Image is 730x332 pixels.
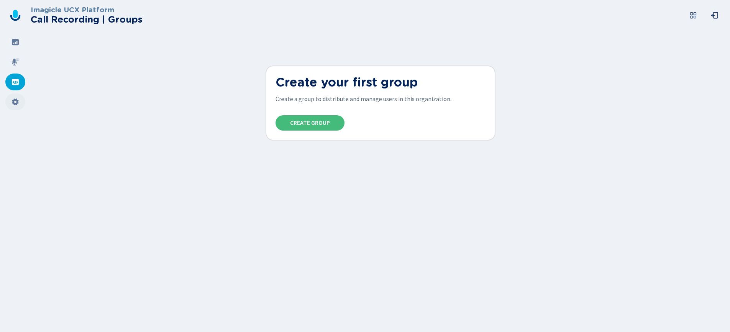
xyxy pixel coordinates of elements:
div: Dashboard [5,34,25,51]
button: Create Group [276,115,344,131]
svg: groups-filled [11,78,19,86]
div: Recordings [5,54,25,70]
div: Groups [5,74,25,90]
span: Create Group [290,120,330,126]
span: Create a group to distribute and manage users in this organization. [276,96,451,103]
svg: box-arrow-left [711,11,719,19]
h2: Call Recording | Groups [31,14,143,25]
div: Settings [5,93,25,110]
h3: Imagicle UCX Platform [31,6,143,14]
svg: dashboard-filled [11,38,19,46]
svg: mic-fill [11,58,19,66]
h1: Create your first group [276,75,486,90]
